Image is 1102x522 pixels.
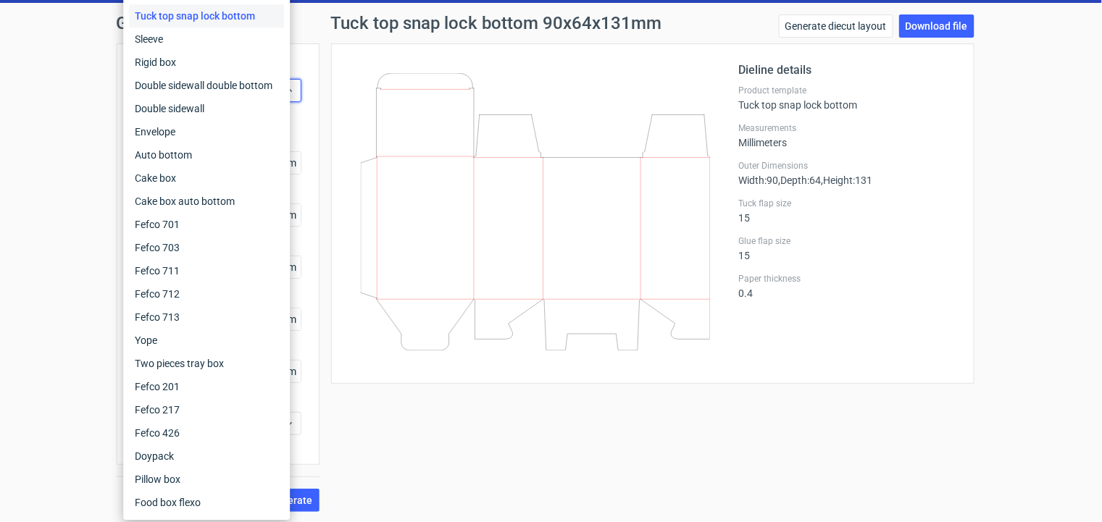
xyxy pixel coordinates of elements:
div: Pillow box [129,468,284,491]
div: Two pieces tray box [129,352,284,375]
div: Envelope [129,120,284,143]
div: Fefco 712 [129,282,284,306]
label: Product template [739,85,956,96]
div: Tuck top snap lock bottom [129,4,284,28]
label: Measurements [739,122,956,134]
div: Double sidewall double bottom [129,74,284,97]
label: Glue flap size [739,235,956,247]
span: Width : 90 [739,174,779,186]
div: 0.4 [739,273,956,299]
div: 15 [739,235,956,261]
div: Cake box [129,167,284,190]
div: Fefco 217 [129,398,284,421]
div: Fefco 711 [129,259,284,282]
div: Fefco 701 [129,213,284,236]
div: Food box flexo [129,491,284,514]
div: Doypack [129,445,284,468]
div: Fefco 703 [129,236,284,259]
div: Fefco 426 [129,421,284,445]
span: , Height : 131 [822,174,873,186]
span: Generate [270,495,313,505]
button: Generate [263,489,320,512]
div: Fefco 713 [129,306,284,329]
div: Auto bottom [129,143,284,167]
span: , Depth : 64 [779,174,822,186]
div: Millimeters [739,122,956,148]
label: Tuck flap size [739,198,956,209]
div: Double sidewall [129,97,284,120]
a: Download file [899,14,974,38]
label: Outer Dimensions [739,160,956,172]
div: Fefco 201 [129,375,284,398]
label: Paper thickness [739,273,956,285]
div: Yope [129,329,284,352]
div: Sleeve [129,28,284,51]
a: Generate diecut layout [779,14,893,38]
h1: Generate new dieline [117,14,986,32]
div: 15 [739,198,956,224]
h2: Dieline details [739,62,956,79]
div: Rigid box [129,51,284,74]
div: Tuck top snap lock bottom [739,85,956,111]
div: Cake box auto bottom [129,190,284,213]
h1: Tuck top snap lock bottom 90x64x131mm [331,14,662,32]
